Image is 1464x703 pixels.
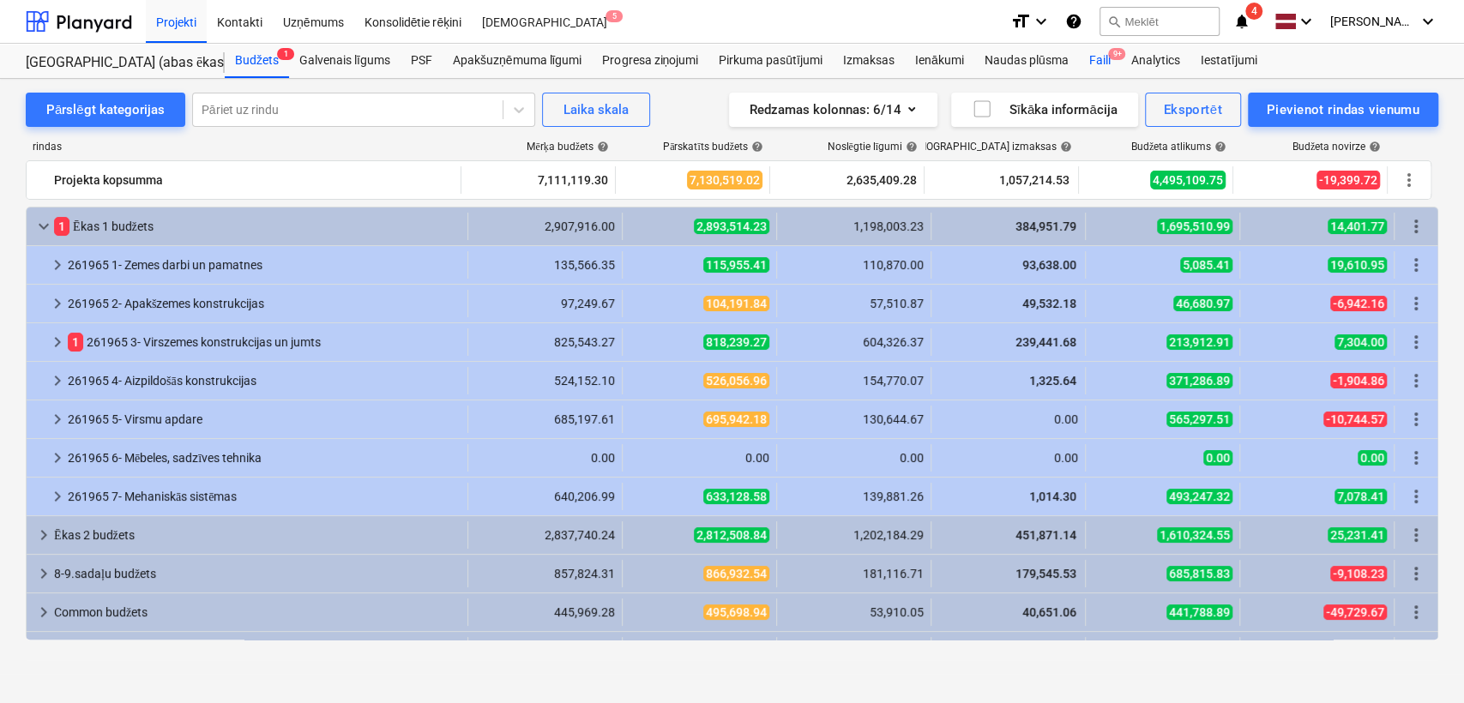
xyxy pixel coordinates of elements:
span: keyboard_arrow_right [47,486,68,507]
span: 19,610.95 [1328,257,1387,273]
iframe: Chat Widget [1378,621,1464,703]
i: notifications [1233,11,1250,32]
div: Izmaksas [833,44,905,78]
span: 104,191.84 [703,296,769,311]
div: 53,910.05 [784,605,924,619]
div: 261965 2- Apakšzemes konstrukcijas [68,290,461,317]
div: Analytics [1120,44,1190,78]
button: Pārslēgt kategorijas [26,93,185,127]
div: Common - Ielas daļa [54,637,461,664]
span: 685,815.83 [1166,566,1232,581]
div: Pārslēgt kategorijas [46,99,165,121]
div: Pārskatīts budžets [663,141,763,153]
div: 0.00 [938,412,1078,426]
span: 866,932.54 [703,566,769,581]
span: 9+ [1108,48,1125,60]
div: Ienākumi [905,44,974,78]
span: Vairāk darbību [1406,216,1426,237]
a: Galvenais līgums [289,44,401,78]
a: Apakšuzņēmuma līgumi [443,44,592,78]
button: Pievienot rindas vienumu [1248,93,1438,127]
div: 8-9.sadaļu budžets [54,560,461,587]
div: 0.00 [475,451,615,465]
div: 7,111,119.30 [468,166,608,194]
span: -10,744.57 [1323,412,1387,427]
span: Vairāk darbību [1406,255,1426,275]
div: 181,116.71 [784,567,924,580]
span: 213,912.91 [1166,334,1232,350]
span: -1,904.86 [1330,373,1387,388]
span: 1 [54,217,69,236]
span: 1,057,214.53 [997,171,1071,189]
span: -19,399.72 [1316,171,1380,189]
span: 441,788.89 [1166,604,1232,620]
span: 371,286.89 [1166,373,1232,388]
span: 565,297.51 [1166,412,1232,427]
div: 685,197.61 [475,412,615,426]
span: 46,680.97 [1173,296,1232,311]
i: format_size [1010,11,1031,32]
span: 179,545.53 [1014,567,1078,580]
span: 5,085.41 [1180,257,1232,273]
div: 1,202,184.29 [784,528,924,542]
div: Pievienot rindas vienumu [1267,99,1419,121]
span: keyboard_arrow_right [47,370,68,391]
div: 154,770.07 [784,374,924,388]
div: 57,510.87 [784,297,924,310]
div: Laika skala [563,99,629,121]
span: 0.00 [1203,450,1232,466]
span: 115,955.41 [703,257,769,273]
span: 49,532.18 [1021,297,1078,310]
span: keyboard_arrow_right [33,602,54,622]
span: 695,942.18 [703,412,769,427]
div: Budžeta novirze [1292,141,1381,153]
div: 261965 3- Virszemes konstrukcijas un jumts [68,328,461,356]
div: 857,824.31 [475,567,615,580]
div: 261965 1- Zemes darbi un pamatnes [68,251,461,279]
span: Vairāk darbību [1406,448,1426,468]
span: keyboard_arrow_down [33,216,54,237]
div: 261965 4- Aizpildošās konstrukcijas [68,367,461,394]
span: 40,651.06 [1021,605,1078,619]
span: help [1211,141,1226,153]
span: 818,239.27 [703,334,769,350]
span: [PERSON_NAME] [1330,15,1416,28]
a: PSF [401,44,443,78]
span: -9,108.23 [1330,566,1387,581]
div: Budžeta atlikums [1131,141,1226,153]
span: Vairāk darbību [1406,293,1426,314]
span: keyboard_arrow_right [47,448,68,468]
div: 139,881.26 [784,490,924,503]
span: 0.00 [1358,450,1387,466]
div: 261965 5- Virsmu apdare [68,406,461,433]
div: 825,543.27 [475,335,615,349]
span: 633,128.58 [703,489,769,504]
div: rindas [26,141,462,153]
button: Meklēt [1100,7,1220,36]
div: 604,326.37 [784,335,924,349]
div: 1,198,003.23 [784,219,924,233]
span: 1,695,510.99 [1157,219,1232,234]
span: 1,014.30 [1027,490,1078,503]
span: 5 [605,10,623,22]
a: Faili9+ [1078,44,1120,78]
div: 524,152.10 [475,374,615,388]
div: 110,870.00 [784,258,924,272]
div: Faili [1078,44,1120,78]
button: Sīkāka informācija [951,93,1138,127]
span: 1,610,324.55 [1157,527,1232,543]
span: 7,304.00 [1334,334,1387,350]
span: keyboard_arrow_right [47,332,68,352]
i: keyboard_arrow_down [1031,11,1051,32]
div: 640,206.99 [475,490,615,503]
div: 261965 7- Mehaniskās sistēmas [68,483,461,510]
div: 2,837,740.24 [475,528,615,542]
i: Zināšanu pamats [1065,11,1082,32]
span: Vairāk darbību [1406,602,1426,622]
button: Eksportēt [1145,93,1241,127]
span: help [1057,141,1072,153]
div: Common budžets [54,598,461,626]
div: Ēkas 1 budžets [54,213,461,240]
